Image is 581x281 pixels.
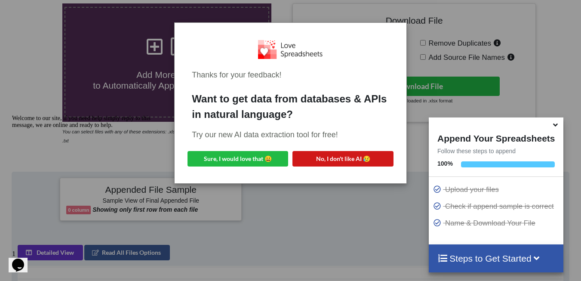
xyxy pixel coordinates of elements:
p: Follow these steps to append [429,147,563,155]
img: Logo.png [258,40,323,59]
iframe: chat widget [9,247,36,272]
iframe: chat widget [9,111,163,242]
span: Welcome to our site, if you need help simply reply to this message, we are online and ready to help. [3,3,142,17]
button: Sure, I would love that 😀 [188,151,288,167]
div: Try our new AI data extraction tool for free! [192,129,389,141]
p: Check if append sample is correct [433,201,561,212]
p: Name & Download Your File [433,218,561,229]
h4: Steps to Get Started [437,253,555,264]
b: 100 % [437,160,453,167]
h4: Append Your Spreadsheets [429,131,563,144]
div: Thanks for your feedback! [192,69,389,81]
div: Welcome to our site, if you need help simply reply to this message, we are online and ready to help. [3,3,158,17]
button: No, I don't like AI 😥 [292,151,393,167]
p: Upload your files [433,184,561,195]
div: Want to get data from databases & APIs in natural language? [192,91,389,122]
